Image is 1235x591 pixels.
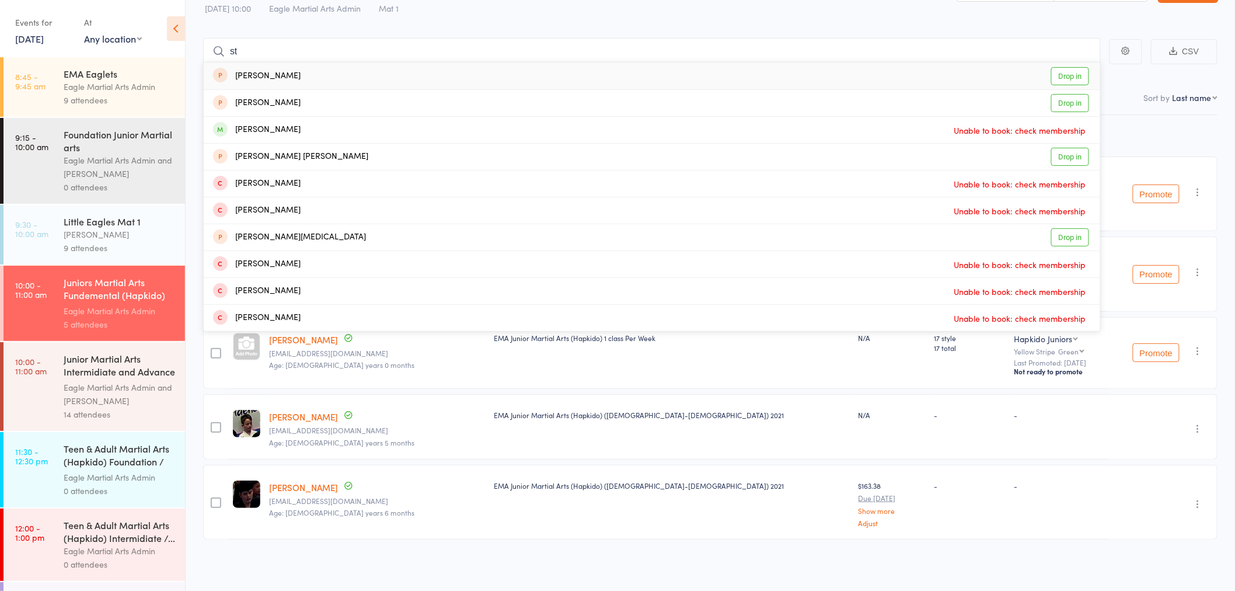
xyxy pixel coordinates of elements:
img: image1757663692.png [233,410,260,437]
div: [PERSON_NAME] [213,69,301,83]
time: 12:00 - 1:00 pm [15,523,44,542]
div: [PERSON_NAME] [213,204,301,217]
div: Eagle Martial Arts Admin [64,471,175,484]
time: 8:45 - 9:45 am [15,72,46,91]
a: Drop in [1051,148,1089,166]
a: 12:00 -1:00 pmTeen & Adult Martial Arts (Hapkido) Intermidiate /...Eagle Martial Arts Admin0 atte... [4,509,185,581]
button: Promote [1133,185,1180,203]
div: [PERSON_NAME] [213,311,301,325]
span: Age: [DEMOGRAPHIC_DATA] years 6 months [270,507,415,517]
span: Unable to book: check membership [951,175,1089,193]
div: [PERSON_NAME] [213,284,301,298]
div: [PERSON_NAME] [213,258,301,271]
div: Last name [1173,92,1212,103]
span: Unable to book: check membership [951,121,1089,139]
div: At [84,13,142,32]
button: Promote [1133,265,1180,284]
div: [PERSON_NAME] [64,228,175,241]
span: Age: [DEMOGRAPHIC_DATA] years 5 months [270,437,415,447]
div: - [934,481,1004,491]
div: 0 attendees [64,484,175,498]
a: 8:45 -9:45 amEMA EagletsEagle Martial Arts Admin9 attendees [4,57,185,117]
div: Eagle Martial Arts Admin and [PERSON_NAME] [64,381,175,408]
div: $163.38 [859,481,925,527]
label: Sort by [1144,92,1170,103]
a: 11:30 -12:30 pmTeen & Adult Martial Arts (Hapkido) Foundation / F...Eagle Martial Arts Admin0 att... [4,432,185,507]
div: Eagle Martial Arts Admin [64,304,175,318]
a: Adjust [859,519,925,527]
div: Eagle Martial Arts Admin [64,544,175,558]
span: Unable to book: check membership [951,310,1089,327]
div: Foundation Junior Martial arts [64,128,175,154]
div: - [934,410,1004,420]
div: Any location [84,32,142,45]
div: 9 attendees [64,241,175,255]
small: nickpsirris@gmail.com [270,497,485,505]
time: 9:15 - 10:00 am [15,133,48,151]
div: 0 attendees [64,558,175,571]
span: 17 style [934,333,1004,343]
small: Last Promoted: [DATE] [1014,359,1104,367]
small: nickpsirris@gmail.com [270,426,485,434]
span: Eagle Martial Arts Admin [269,2,361,14]
a: Drop in [1051,94,1089,112]
span: Unable to book: check membership [951,256,1089,273]
div: Little Eagles Mat 1 [64,215,175,228]
div: [PERSON_NAME] [PERSON_NAME] [213,150,368,164]
div: N/A [859,333,925,343]
div: Eagle Martial Arts Admin and [PERSON_NAME] [64,154,175,180]
div: EMA Junior Martial Arts (Hapkido) ([DEMOGRAPHIC_DATA]-[DEMOGRAPHIC_DATA]) 2021 [494,481,849,491]
div: - [1014,410,1104,420]
div: Hapkido Juniors [1014,333,1072,345]
div: Yellow Stripe [1014,347,1104,355]
a: [DATE] [15,32,44,45]
div: [PERSON_NAME] [213,177,301,190]
time: 10:00 - 11:00 am [15,280,47,299]
div: [PERSON_NAME] [213,123,301,137]
div: 14 attendees [64,408,175,421]
span: 17 total [934,343,1004,353]
div: [PERSON_NAME] [213,96,301,110]
a: [PERSON_NAME] [270,481,339,493]
div: - [1014,481,1104,491]
div: Eagle Martial Arts Admin [64,80,175,93]
a: [PERSON_NAME] [270,411,339,423]
time: 9:30 - 10:00 am [15,220,48,238]
span: Unable to book: check membership [951,202,1089,220]
div: 9 attendees [64,93,175,107]
a: Drop in [1051,228,1089,246]
span: [DATE] 10:00 [205,2,251,14]
a: 10:00 -11:00 amJuniors Martial Arts Fundemental (Hapkido) Mat 2Eagle Martial Arts Admin5 attendees [4,266,185,341]
small: Due [DATE] [859,494,925,502]
img: image1757663470.png [233,481,260,508]
a: 9:15 -10:00 amFoundation Junior Martial artsEagle Martial Arts Admin and [PERSON_NAME]0 attendees [4,118,185,204]
div: 5 attendees [64,318,175,331]
div: N/A [859,410,925,420]
a: 10:00 -11:00 amJunior Martial Arts Intermidiate and Advance (Hap...Eagle Martial Arts Admin and [... [4,342,185,431]
span: Unable to book: check membership [951,283,1089,300]
div: EMA Junior Martial Arts (Hapkido) 1 class Per Week [494,333,849,343]
input: Search by name [203,38,1101,65]
button: CSV [1151,39,1217,64]
div: Not ready to promote [1014,367,1104,376]
time: 11:30 - 12:30 pm [15,447,48,465]
div: Teen & Adult Martial Arts (Hapkido) Foundation / F... [64,442,175,471]
div: [PERSON_NAME][MEDICAL_DATA] [213,231,366,244]
small: Borann_s@hotmail.com [270,349,485,357]
div: Juniors Martial Arts Fundemental (Hapkido) Mat 2 [64,276,175,304]
a: Show more [859,507,925,514]
div: EMA Eaglets [64,67,175,80]
span: Age: [DEMOGRAPHIC_DATA] years 0 months [270,360,415,370]
a: [PERSON_NAME] [270,333,339,346]
div: Green [1058,347,1079,355]
div: 0 attendees [64,180,175,194]
button: Promote [1133,343,1180,362]
div: Teen & Adult Martial Arts (Hapkido) Intermidiate /... [64,519,175,544]
div: EMA Junior Martial Arts (Hapkido) ([DEMOGRAPHIC_DATA]-[DEMOGRAPHIC_DATA]) 2021 [494,410,849,420]
div: Junior Martial Arts Intermidiate and Advance (Hap... [64,352,175,381]
a: Drop in [1051,67,1089,85]
time: 10:00 - 11:00 am [15,357,47,376]
a: 9:30 -10:00 amLittle Eagles Mat 1[PERSON_NAME]9 attendees [4,205,185,265]
div: Events for [15,13,72,32]
span: Mat 1 [379,2,399,14]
